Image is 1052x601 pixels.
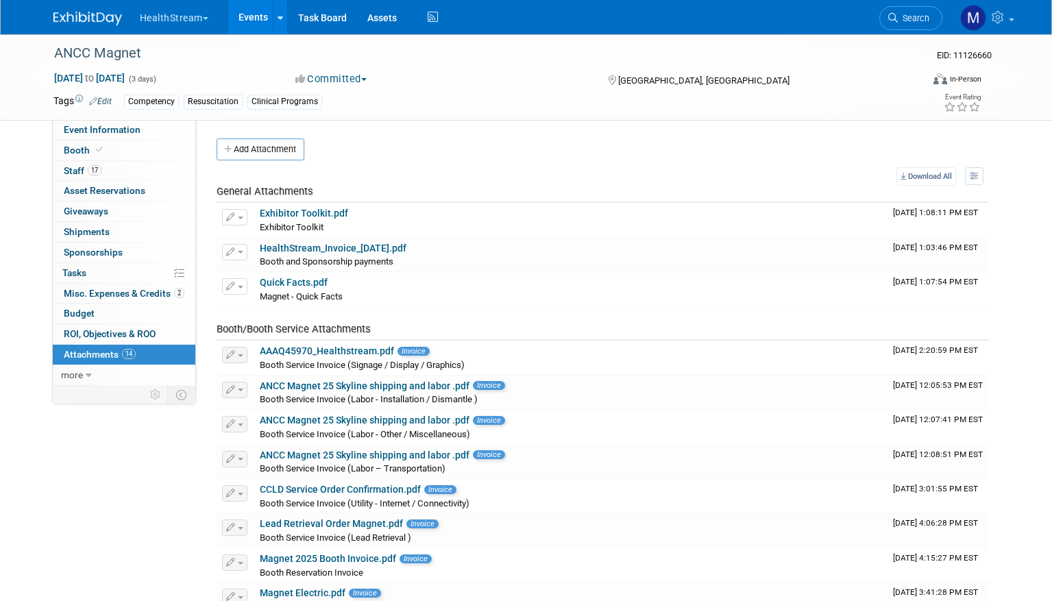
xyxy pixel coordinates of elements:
a: Attachments14 [53,345,195,365]
a: ANCC Magnet 25 Skyline shipping and labor .pdf [260,450,469,461]
a: Booth [53,140,195,160]
span: 14 [122,349,136,359]
span: Upload Timestamp [893,553,978,563]
div: Clinical Programs [247,95,322,109]
span: Event ID: 11126660 [937,50,992,60]
a: Lead Retrieval Order Magnet.pdf [260,518,403,529]
a: HealthStream_Invoice_[DATE].pdf [260,243,406,254]
a: Shipments [53,222,195,242]
td: Upload Timestamp [888,548,989,582]
span: ROI, Objectives & ROO [64,328,156,339]
a: Event Information [53,120,195,140]
span: (3 days) [127,75,156,84]
td: Upload Timestamp [888,376,989,410]
div: Competency [124,95,179,109]
div: In-Person [949,74,981,84]
td: Upload Timestamp [888,513,989,548]
td: Personalize Event Tab Strip [144,386,168,404]
span: Booth Reservation Invoice [260,567,363,578]
a: ANCC Magnet 25 Skyline shipping and labor .pdf [260,380,469,391]
span: Invoice [473,450,505,459]
a: Download All [896,167,956,186]
span: Booth/Booth Service Attachments [217,323,371,335]
span: Upload Timestamp [893,518,978,528]
span: Asset Reservations [64,185,145,196]
span: Upload Timestamp [893,587,978,597]
a: Budget [53,304,195,323]
span: 2 [174,288,184,298]
td: Toggle Event Tabs [167,386,195,404]
span: Misc. Expenses & Credits [64,288,184,299]
span: [DATE] [DATE] [53,72,125,84]
a: AAAQ45970_Healthstream.pdf [260,345,394,356]
a: Exhibitor Toolkit.pdf [260,208,348,219]
span: Search [898,13,929,23]
span: Booth Service Invoice (Labor - Installation / Dismantle ) [260,394,478,404]
span: Booth Service Invoice (Labor – Transportation) [260,463,445,474]
a: CCLD Service Order Confirmation.pdf [260,484,421,495]
span: Booth [64,145,106,156]
span: Invoice [400,554,432,563]
span: Invoice [473,416,505,425]
td: Upload Timestamp [888,203,989,237]
td: Upload Timestamp [888,272,989,306]
span: [GEOGRAPHIC_DATA], [GEOGRAPHIC_DATA] [618,75,790,86]
span: Upload Timestamp [893,208,978,217]
img: ExhibitDay [53,12,122,25]
a: Giveaways [53,201,195,221]
a: Asset Reservations [53,181,195,201]
i: Booth reservation complete [96,146,103,154]
td: Upload Timestamp [888,479,989,513]
span: Invoice [424,485,456,494]
span: Booth Service Invoice (Signage / Display / Graphics) [260,360,465,370]
a: Search [879,6,942,30]
span: Booth and Sponsorship payments [260,256,393,267]
a: Magnet 2025 Booth Invoice.pdf [260,553,396,564]
button: Add Attachment [217,138,304,160]
span: Budget [64,308,95,319]
a: Misc. Expenses & Credits2 [53,284,195,304]
div: Event Rating [944,94,981,101]
td: Upload Timestamp [888,341,989,375]
span: Booth Service Invoice (Labor - Other / Miscellaneous) [260,429,470,439]
span: Booth Service Invoice (Lead Retrieval ) [260,532,411,543]
img: Format-Inperson.png [933,73,947,84]
a: ROI, Objectives & ROO [53,324,195,344]
span: Staff [64,165,101,176]
span: Upload Timestamp [893,243,978,252]
span: Upload Timestamp [893,484,978,493]
div: Resuscitation [184,95,243,109]
span: to [83,73,96,84]
span: Invoice [349,589,381,598]
span: General Attachments [217,185,313,197]
div: ANCC Magnet [49,41,903,66]
td: Upload Timestamp [888,445,989,479]
span: Exhibitor Toolkit [260,222,323,232]
span: Booth Service Invoice (Utility - Internet / Connectivity) [260,498,469,508]
span: Event Information [64,124,140,135]
a: Tasks [53,263,195,283]
span: Attachments [64,349,136,360]
a: more [53,365,195,385]
img: Maya Storry [960,5,986,31]
span: Upload Timestamp [893,277,978,286]
span: Magnet - Quick Facts [260,291,343,302]
span: Invoice [397,347,430,356]
td: Upload Timestamp [888,410,989,444]
span: 17 [88,165,101,175]
span: Upload Timestamp [893,415,983,424]
span: Sponsorships [64,247,123,258]
a: Staff17 [53,161,195,181]
td: Upload Timestamp [888,238,989,272]
span: Upload Timestamp [893,450,983,459]
span: Upload Timestamp [893,380,983,390]
span: Invoice [473,381,505,390]
a: Quick Facts.pdf [260,277,328,288]
a: Magnet Electric.pdf [260,587,345,598]
button: Committed [291,72,372,86]
span: Tasks [62,267,86,278]
span: Upload Timestamp [893,345,978,355]
a: ANCC Magnet 25 Skyline shipping and labor .pdf [260,415,469,426]
span: Shipments [64,226,110,237]
span: Invoice [406,519,439,528]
